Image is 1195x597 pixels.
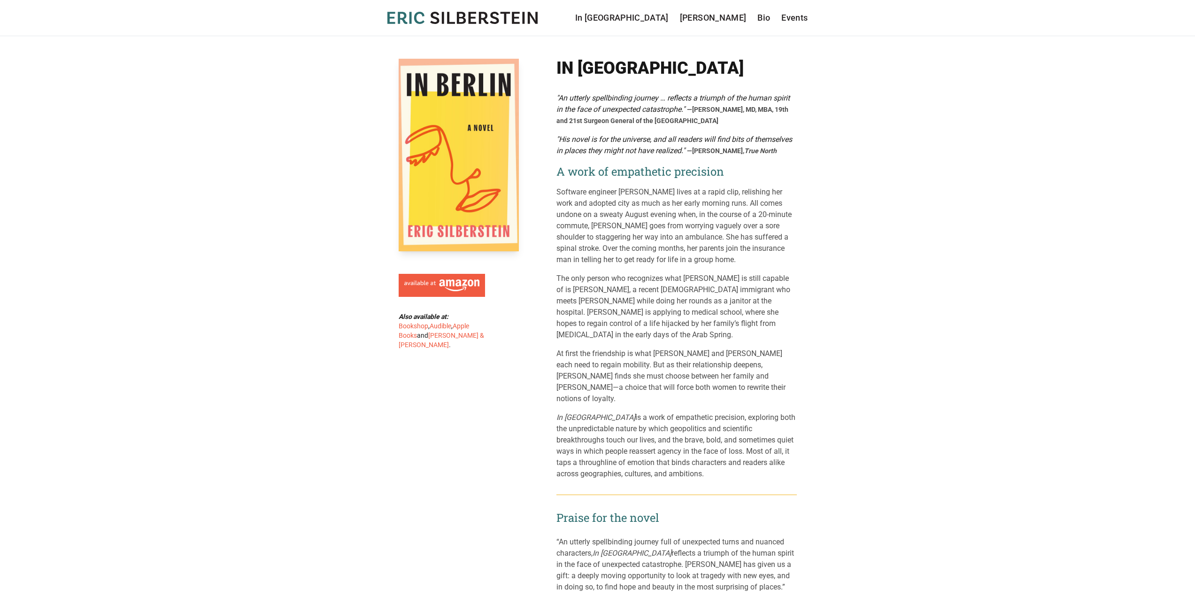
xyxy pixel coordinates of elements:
[757,11,770,24] a: Bio
[556,93,790,114] em: "An utterly spellbinding journey … reflects a triumph of the human spirit in the face of unexpect...
[556,536,797,593] blockquote: “An utterly spellbinding journey full of unexpected turns and nuanced characters, reflects a triu...
[399,322,428,330] a: Bookshop
[781,11,808,24] a: Events
[556,164,797,179] h2: A work of empathetic precision
[399,59,519,251] img: Cover of In Berlin
[556,59,797,78] h1: In [GEOGRAPHIC_DATA]
[556,412,797,480] p: is a work of empathetic precision, exploring both the unpredictable nature by which geopolitics a...
[593,549,671,558] i: In [GEOGRAPHIC_DATA]
[680,11,747,24] a: [PERSON_NAME]
[556,186,797,265] p: Software engineer [PERSON_NAME] lives at a rapid clip, relishing her work and adopted city as muc...
[687,147,777,155] span: —[PERSON_NAME],
[430,322,451,330] a: Audible
[399,313,448,320] b: Also available at:
[744,147,777,155] em: True North
[556,348,797,404] p: At first the friendship is what [PERSON_NAME] and [PERSON_NAME] each need to regain mobility. But...
[556,273,797,341] p: The only person who recognizes what [PERSON_NAME] is still capable of is [PERSON_NAME], a recent ...
[399,332,484,349] a: [PERSON_NAME] & [PERSON_NAME]
[399,270,485,297] a: Available at Amazon
[556,135,792,155] em: "His novel is for the universe, and all readers will find bits of themselves in places they might...
[575,11,669,24] a: In [GEOGRAPHIC_DATA]
[556,413,635,422] i: In [GEOGRAPHIC_DATA]
[399,312,489,349] div: , , and .
[404,279,479,292] img: Available at Amazon
[556,510,797,525] h2: Praise for the novel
